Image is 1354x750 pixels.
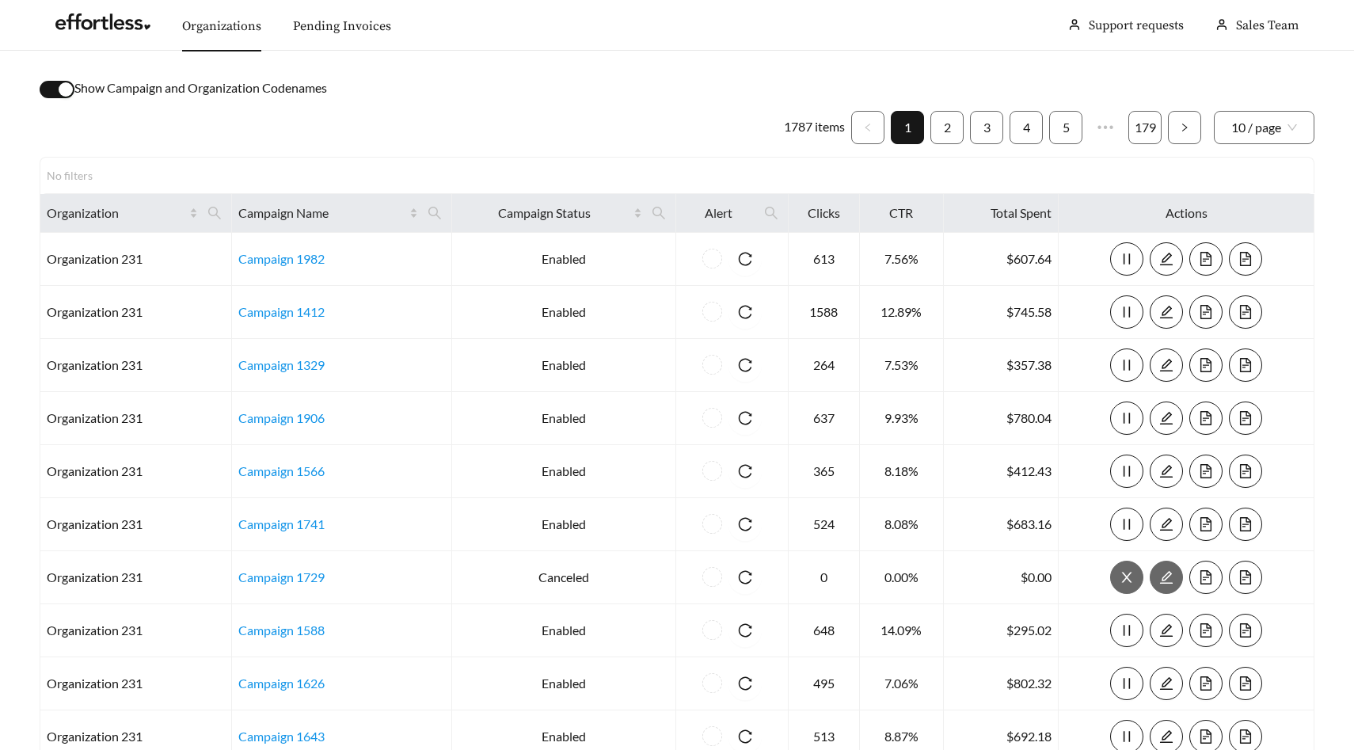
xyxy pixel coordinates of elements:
button: file-text [1189,561,1223,594]
a: edit [1150,251,1183,266]
li: Next 5 Pages [1089,111,1122,144]
a: file-text [1189,569,1223,584]
button: reload [728,402,762,435]
span: file-text [1190,676,1222,691]
span: search [645,200,672,226]
td: 0 [789,551,860,604]
span: pause [1111,676,1143,691]
span: right [1180,123,1189,132]
td: 8.18% [860,445,945,498]
a: Campaign 1982 [238,251,325,266]
button: file-text [1229,508,1262,541]
td: 613 [789,233,860,286]
a: Campaign 1906 [238,410,325,425]
a: edit [1150,463,1183,478]
button: file-text [1189,295,1223,329]
span: reload [728,464,762,478]
a: file-text [1229,729,1262,744]
a: edit [1150,304,1183,319]
a: Pending Invoices [293,18,391,34]
td: 637 [789,392,860,445]
span: edit [1151,623,1182,638]
td: 1588 [789,286,860,339]
button: reload [728,614,762,647]
td: Organization 231 [40,445,232,498]
a: 5 [1050,112,1082,143]
a: file-text [1229,251,1262,266]
td: $780.04 [944,392,1059,445]
span: edit [1151,517,1182,531]
span: file-text [1230,464,1261,478]
a: file-text [1229,410,1262,425]
li: 2 [930,111,964,144]
button: pause [1110,667,1143,700]
button: edit [1150,402,1183,435]
td: $0.00 [944,551,1059,604]
span: file-text [1230,252,1261,266]
div: Page Size [1214,111,1314,144]
span: left [863,123,873,132]
span: edit [1151,252,1182,266]
button: file-text [1229,295,1262,329]
td: Organization 231 [40,392,232,445]
button: file-text [1229,561,1262,594]
span: pause [1111,411,1143,425]
span: file-text [1230,305,1261,319]
button: edit [1150,295,1183,329]
span: pause [1111,252,1143,266]
span: file-text [1230,729,1261,744]
span: file-text [1230,411,1261,425]
span: edit [1151,305,1182,319]
button: edit [1150,455,1183,488]
td: Organization 231 [40,604,232,657]
td: Organization 231 [40,286,232,339]
span: Sales Team [1236,17,1299,33]
span: pause [1111,517,1143,531]
a: file-text [1189,622,1223,638]
td: Organization 231 [40,339,232,392]
a: file-text [1229,357,1262,372]
span: file-text [1190,464,1222,478]
button: file-text [1189,455,1223,488]
span: search [421,200,448,226]
td: Organization 231 [40,551,232,604]
th: Clicks [789,194,860,233]
span: ••• [1089,111,1122,144]
a: Campaign 1626 [238,676,325,691]
td: Canceled [452,551,676,604]
button: file-text [1229,402,1262,435]
button: file-text [1229,242,1262,276]
span: pause [1111,729,1143,744]
a: edit [1150,516,1183,531]
a: Campaign 1729 [238,569,325,584]
span: reload [728,252,762,266]
td: Enabled [452,339,676,392]
span: file-text [1190,570,1222,584]
a: file-text [1189,463,1223,478]
span: file-text [1230,358,1261,372]
a: edit [1150,622,1183,638]
li: 1787 items [784,111,845,144]
a: file-text [1229,569,1262,584]
a: 1 [892,112,923,143]
td: Enabled [452,657,676,710]
th: Total Spent [944,194,1059,233]
td: 365 [789,445,860,498]
span: edit [1151,676,1182,691]
li: 5 [1049,111,1082,144]
button: pause [1110,348,1143,382]
button: edit [1150,667,1183,700]
span: file-text [1190,358,1222,372]
button: edit [1150,508,1183,541]
li: Next Page [1168,111,1201,144]
span: Alert [683,204,755,223]
button: pause [1110,614,1143,647]
span: search [207,206,222,220]
td: Enabled [452,498,676,551]
button: reload [728,455,762,488]
a: edit [1150,357,1183,372]
button: reload [728,242,762,276]
div: No filters [47,167,110,184]
button: file-text [1229,667,1262,700]
td: Enabled [452,286,676,339]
